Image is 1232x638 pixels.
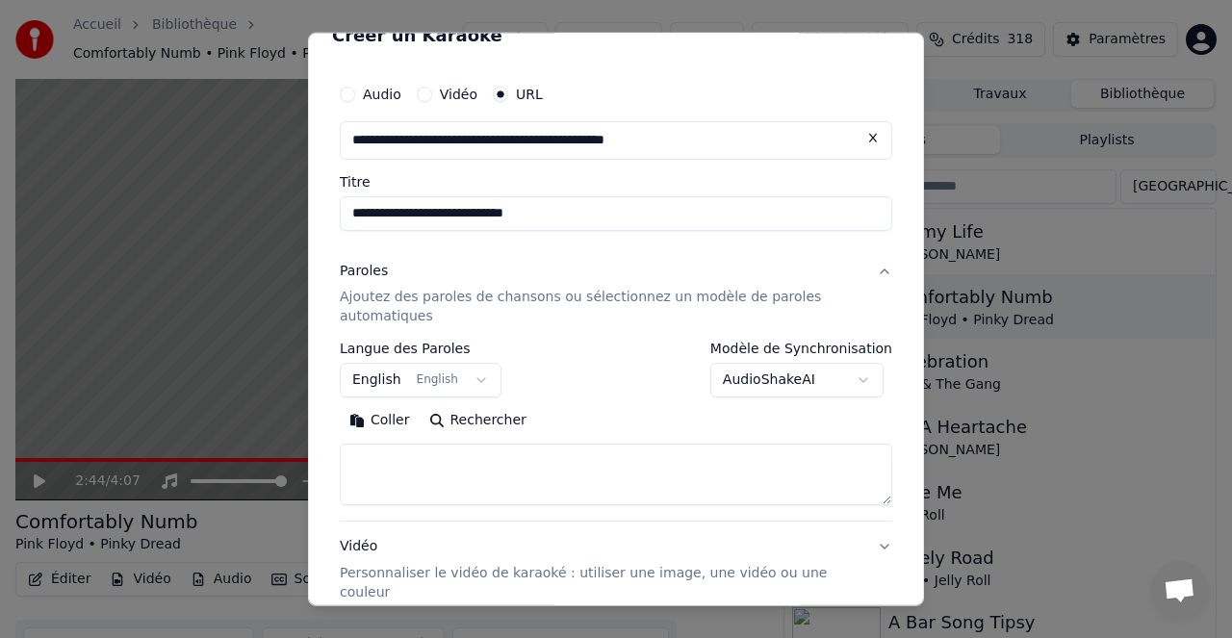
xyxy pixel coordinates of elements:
p: Ajoutez des paroles de chansons ou sélectionnez un modèle de paroles automatiques [340,288,861,326]
label: Vidéo [440,87,477,100]
label: Audio [363,87,401,100]
h2: Créer un Karaoké [332,26,900,43]
button: Coller [340,405,420,436]
label: Titre [340,174,892,188]
p: Personnaliser le vidéo de karaoké : utiliser une image, une vidéo ou une couleur [340,564,861,602]
label: Modèle de Synchronisation [710,342,892,355]
button: Rechercher [420,405,536,436]
label: Langue des Paroles [340,342,501,355]
div: ParolesAjoutez des paroles de chansons ou sélectionnez un modèle de paroles automatiques [340,342,892,521]
label: URL [516,87,543,100]
div: Vidéo [340,537,861,602]
button: VidéoPersonnaliser le vidéo de karaoké : utiliser une image, une vidéo ou une couleur [340,522,892,618]
div: Paroles [340,261,388,280]
button: ParolesAjoutez des paroles de chansons ou sélectionnez un modèle de paroles automatiques [340,245,892,342]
